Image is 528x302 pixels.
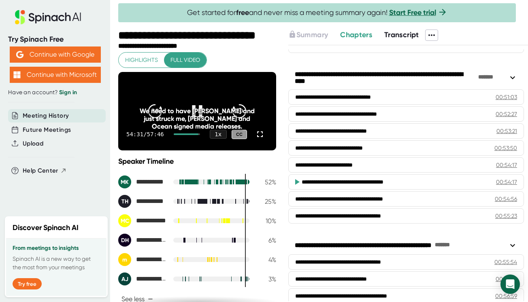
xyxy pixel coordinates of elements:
[10,67,101,83] button: Continue with Microsoft
[496,275,517,283] div: 00:56:32
[118,214,167,227] div: Maura Chavez
[118,253,131,266] div: m
[10,46,101,63] button: Continue with Google
[210,130,227,139] div: 1 x
[23,125,71,135] button: Future Meetings
[16,51,23,58] img: Aehbyd4JwY73AAAAAElFTkSuQmCC
[119,53,164,68] button: Highlights
[23,139,43,148] button: Upload
[496,178,517,186] div: 00:54:17
[494,144,517,152] div: 00:53:50
[256,198,276,205] div: 25 %
[13,255,100,272] p: Spinach AI is a new way to get the most from your meetings
[500,275,520,294] div: Open Intercom Messenger
[118,234,167,247] div: Dylan Herrera
[236,8,249,17] b: free
[118,214,131,227] div: MC
[118,272,131,285] div: AJ
[23,166,58,175] span: Help Center
[8,89,102,96] div: Have an account?
[118,234,131,247] div: DH
[134,107,260,130] div: We need to have [PERSON_NAME] and just struck me, [PERSON_NAME] and Ocean signed media releases.
[340,30,372,40] button: Chapters
[340,30,372,39] span: Chapters
[496,127,517,135] div: 00:53:21
[13,222,79,233] h2: Discover Spinach AI
[125,55,158,65] span: Highlights
[496,93,517,101] div: 00:51:03
[23,111,69,120] button: Meeting History
[118,157,276,166] div: Speaker Timeline
[496,110,517,118] div: 00:52:27
[256,217,276,225] div: 10 %
[256,256,276,264] div: 4 %
[495,195,517,203] div: 00:54:56
[59,89,77,96] a: Sign in
[23,166,67,175] button: Help Center
[495,212,517,220] div: 00:55:23
[256,275,276,283] div: 3 %
[8,35,102,44] div: Try Spinach Free
[187,8,447,17] span: Get started for and never miss a meeting summary again!
[288,30,340,41] div: Upgrade to access
[118,175,131,188] div: MK
[170,55,200,65] span: Full video
[496,161,517,169] div: 00:54:17
[384,30,419,39] span: Transcript
[288,30,328,40] button: Summary
[494,258,517,266] div: 00:55:54
[384,30,419,40] button: Transcript
[256,237,276,244] div: 6 %
[256,178,276,186] div: 52 %
[164,53,207,68] button: Full video
[126,131,164,137] div: 54:31 / 57:46
[118,272,167,285] div: Abe Lagrimas Jr.
[13,278,42,289] button: Try free
[389,8,436,17] a: Start Free trial
[13,245,100,251] h3: From meetings to insights
[296,30,328,39] span: Summary
[232,130,247,139] div: CC
[118,253,167,266] div: maemasuda-kop
[118,195,131,208] div: TH
[495,292,517,300] div: 00:56:59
